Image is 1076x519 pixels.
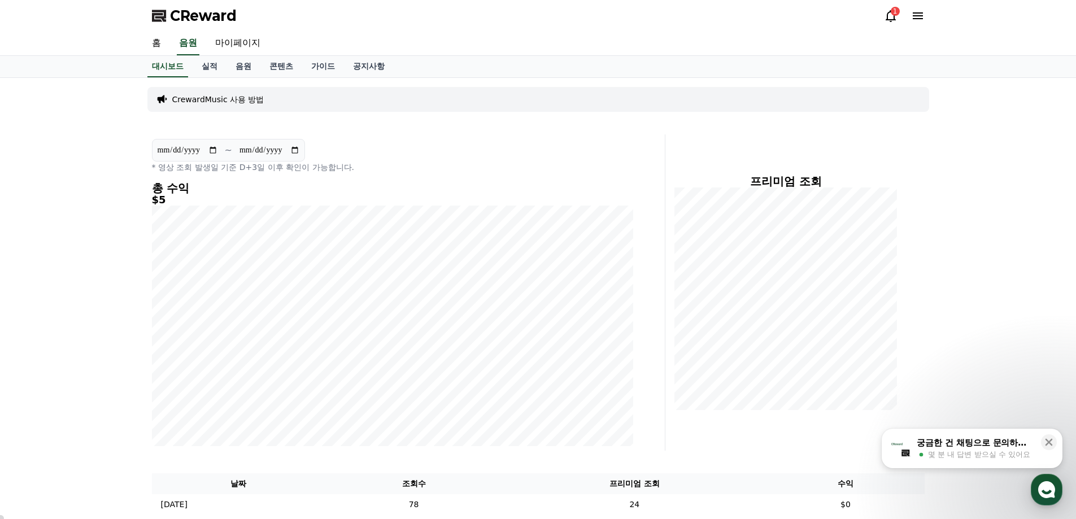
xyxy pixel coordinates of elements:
[884,9,898,23] a: 1
[766,473,924,494] th: 수익
[502,494,766,515] td: 24
[152,182,633,194] h4: 총 수익
[161,499,188,511] p: [DATE]
[152,162,633,173] p: * 영상 조회 발생일 기준 D+3일 이후 확인이 가능합니다.
[152,473,325,494] th: 날짜
[302,56,344,77] a: 가이드
[193,56,226,77] a: 실적
[891,7,900,16] div: 1
[152,194,633,206] h5: $5
[206,32,269,55] a: 마이페이지
[344,56,394,77] a: 공지사항
[766,494,924,515] td: $0
[170,7,237,25] span: CReward
[674,175,898,187] h4: 프리미엄 조회
[177,32,199,55] a: 음원
[152,7,237,25] a: CReward
[260,56,302,77] a: 콘텐츠
[225,143,232,157] p: ~
[325,473,503,494] th: 조회수
[147,56,188,77] a: 대시보드
[325,494,503,515] td: 78
[502,473,766,494] th: 프리미엄 조회
[172,94,264,105] a: CrewardMusic 사용 방법
[226,56,260,77] a: 음원
[143,32,170,55] a: 홈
